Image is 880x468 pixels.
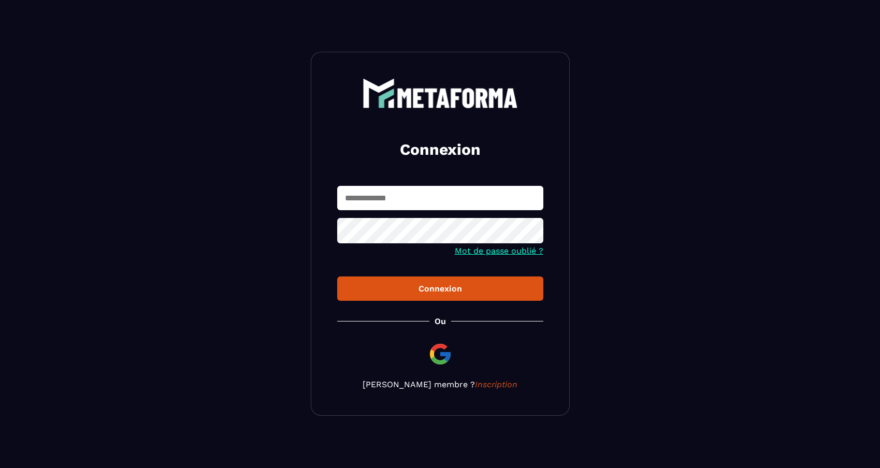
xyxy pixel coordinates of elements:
[428,342,453,367] img: google
[337,78,543,108] a: logo
[337,379,543,389] p: [PERSON_NAME] membre ?
[455,246,543,256] a: Mot de passe oublié ?
[337,276,543,301] button: Connexion
[345,284,535,294] div: Connexion
[350,139,531,160] h2: Connexion
[435,316,446,326] p: Ou
[475,379,517,389] a: Inscription
[363,78,518,108] img: logo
